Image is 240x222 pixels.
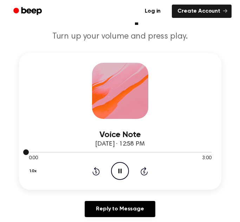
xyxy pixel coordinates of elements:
[29,155,38,162] span: 0:00
[85,201,155,217] a: Reply to Message
[29,130,212,140] h3: Voice Note
[172,5,232,18] a: Create Account
[202,155,211,162] span: 3:00
[95,141,144,147] span: [DATE] · 12:58 PM
[29,165,39,177] button: 1.0x
[138,3,168,19] a: Log in
[8,31,232,42] p: Turn up your volume and press play.
[8,5,48,18] a: Beep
